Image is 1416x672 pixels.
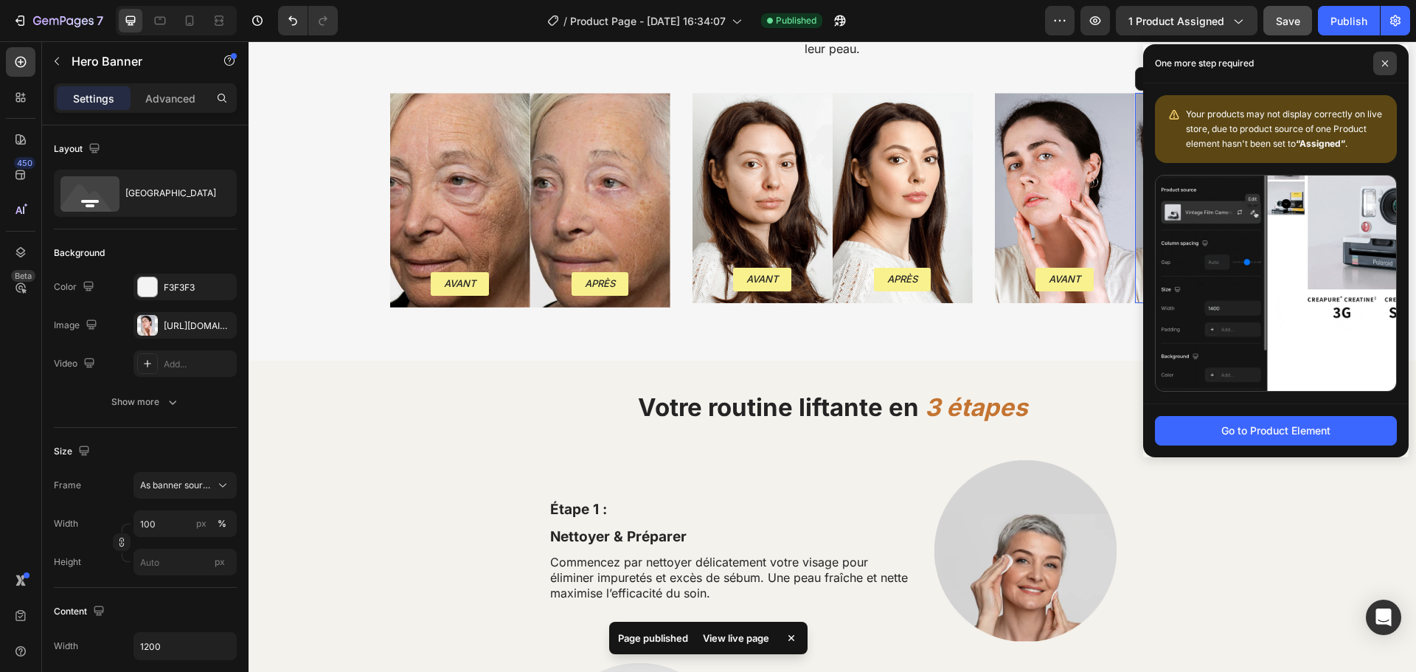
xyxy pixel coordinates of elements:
[145,91,195,106] p: Advanced
[54,640,78,653] div: Width
[134,633,236,659] input: Auto
[1116,6,1257,35] button: 1 product assigned
[54,316,100,336] div: Image
[97,12,103,30] p: 7
[133,472,237,499] button: As banner source
[54,354,98,374] div: Video
[302,487,662,505] p: Nettoyer & Préparer
[799,229,833,247] div: Rich Text Editor. Editing area: main
[1221,423,1330,438] div: Go to Product Element
[336,235,367,250] p: après
[213,515,231,533] button: px
[54,479,81,492] label: Frame
[215,556,225,567] span: px
[1186,108,1382,149] span: Your products may not display correctly on live store, due to product source of one Product eleme...
[1276,15,1300,27] span: Save
[54,139,103,159] div: Layout
[218,517,226,530] div: %
[54,389,237,415] button: Show more
[72,52,197,70] p: Hero Banner
[133,549,237,575] input: px
[54,602,108,622] div: Content
[164,319,233,333] div: [URL][DOMAIN_NAME]
[886,52,1027,261] div: Background Image
[639,231,669,246] p: après
[1155,416,1397,446] button: Go to Product Element
[1330,13,1367,29] div: Publish
[618,631,688,645] p: Page published
[164,281,233,294] div: F3F3F3
[1155,56,1254,71] p: One more step required
[54,555,81,569] label: Height
[73,91,114,106] p: Settings
[192,515,210,533] button: %
[14,157,35,169] div: 450
[11,270,35,282] div: Beta
[125,176,215,210] div: [GEOGRAPHIC_DATA]
[1318,6,1380,35] button: Publish
[300,349,868,384] h2: Votre routine liftante en
[444,52,584,261] div: Background Image
[676,351,779,381] strong: 3 étapes
[196,517,206,530] div: px
[941,231,971,246] p: après
[940,229,973,247] div: Rich Text Editor. Editing area: main
[302,513,662,559] p: Commencez par nettoyer délicatement votre visage pour éliminer impuretés et excès de sébum. Une p...
[686,419,868,601] img: gempages_579311091461391153-bdf11a15-6834-4fd5-a88c-5e1f54617ac2.png
[694,628,778,648] div: View live page
[1128,13,1224,29] span: 1 product assigned
[140,479,212,492] span: As banner source
[563,13,567,29] span: /
[1366,600,1401,635] div: Open Intercom Messenger
[111,395,180,409] div: Show more
[249,41,1416,672] iframe: Design area
[1296,138,1345,149] b: “Assigned”
[6,6,110,35] button: 7
[54,442,93,462] div: Size
[54,246,105,260] div: Background
[746,52,886,261] div: Background Image
[278,6,338,35] div: Undo/Redo
[164,358,233,371] div: Add...
[302,460,662,478] p: Étape 1 :
[776,14,816,27] span: Published
[54,277,97,297] div: Color
[282,52,422,266] div: Background Image
[1263,6,1312,35] button: Save
[498,231,530,246] p: Avant
[905,31,964,44] div: Hero Banner
[133,510,237,537] input: px%
[570,13,726,29] span: Product Page - [DATE] 16:34:07
[584,52,724,261] div: Background Image
[54,517,78,530] label: Width
[800,231,832,246] p: avant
